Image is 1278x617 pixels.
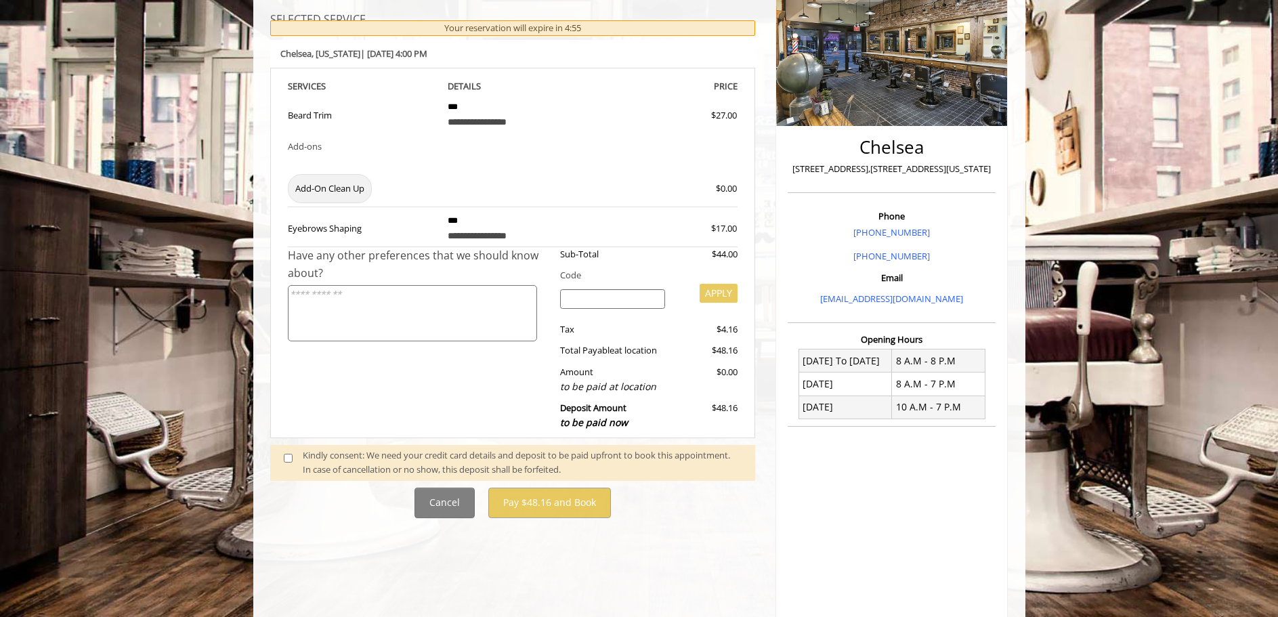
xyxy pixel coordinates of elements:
div: $44.00 [675,247,738,261]
span: to be paid now [560,416,628,429]
h3: Phone [791,211,992,221]
th: DETAILS [438,79,588,94]
b: Deposit Amount [560,402,628,429]
div: $0.00 [675,365,738,394]
td: [DATE] To [DATE] [798,349,892,373]
div: Tax [550,322,675,337]
span: at location [614,344,657,356]
td: 8 A.M - 7 P.M [892,373,985,396]
button: Pay $48.16 and Book [488,488,611,518]
button: Cancel [414,488,475,518]
div: $48.16 [675,343,738,358]
div: $17.00 [662,221,737,236]
h3: Opening Hours [788,335,996,344]
td: [DATE] [798,396,892,419]
h3: SELECTED SERVICE [270,14,756,26]
a: [PHONE_NUMBER] [853,250,930,262]
div: $4.16 [675,322,738,337]
td: 10 A.M - 7 P.M [892,396,985,419]
span: , [US_STATE] [312,47,360,60]
div: Amount [550,365,675,394]
span: Add-On Clean Up [288,174,372,203]
td: Beard Trim [288,93,438,133]
td: Eyebrows Shaping [288,207,438,247]
a: [PHONE_NUMBER] [853,226,930,238]
div: Code [550,268,738,282]
td: Add-ons [288,133,438,167]
span: S [321,80,326,92]
div: Total Payable [550,343,675,358]
div: $27.00 [662,108,737,123]
p: [STREET_ADDRESS],[STREET_ADDRESS][US_STATE] [791,162,992,176]
b: Chelsea | [DATE] 4:00 PM [280,47,427,60]
h3: Email [791,273,992,282]
td: 8 A.M - 8 P.M [892,349,985,373]
button: APPLY [700,284,738,303]
div: Have any other preferences that we should know about? [288,247,551,282]
td: [DATE] [798,373,892,396]
th: PRICE [588,79,738,94]
th: SERVICE [288,79,438,94]
a: [EMAIL_ADDRESS][DOMAIN_NAME] [820,293,963,305]
div: $48.16 [675,401,738,430]
div: $0.00 [662,182,737,196]
div: to be paid at location [560,379,665,394]
div: Kindly consent: We need your credit card details and deposit to be paid upfront to book this appo... [303,448,742,477]
h2: Chelsea [791,137,992,157]
div: Sub-Total [550,247,675,261]
div: Your reservation will expire in 4:55 [270,20,756,36]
